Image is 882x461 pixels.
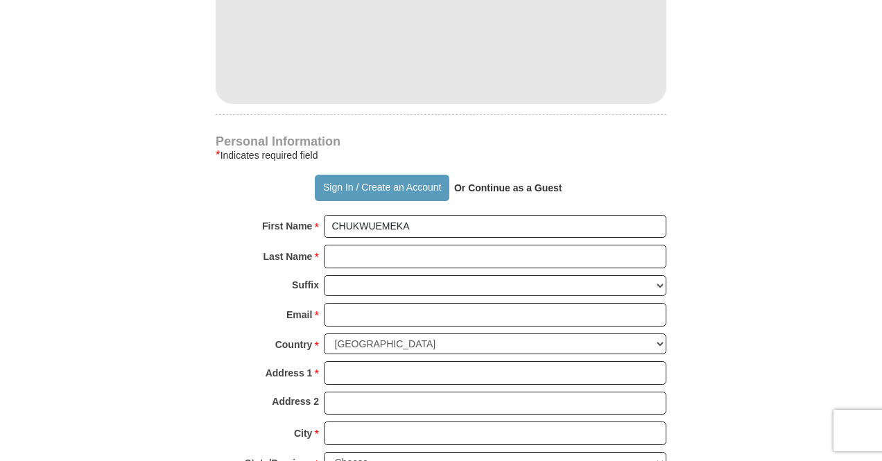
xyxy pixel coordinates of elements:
[216,147,666,164] div: Indicates required field
[266,363,313,383] strong: Address 1
[263,247,313,266] strong: Last Name
[292,275,319,295] strong: Suffix
[294,424,312,443] strong: City
[286,305,312,324] strong: Email
[275,335,313,354] strong: Country
[262,216,312,236] strong: First Name
[272,392,319,411] strong: Address 2
[454,182,562,193] strong: Or Continue as a Guest
[315,175,449,201] button: Sign In / Create an Account
[216,136,666,147] h4: Personal Information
